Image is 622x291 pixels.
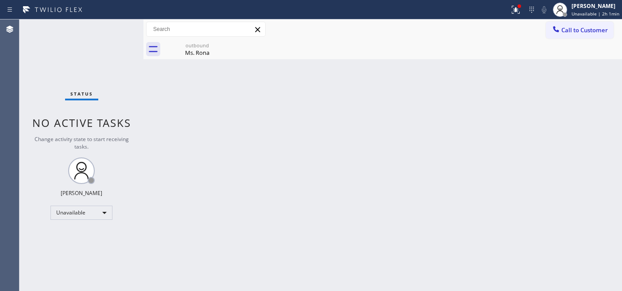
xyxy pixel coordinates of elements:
div: Ms. Rona [164,39,231,59]
div: [PERSON_NAME] [572,2,619,10]
button: Call to Customer [546,22,614,38]
span: No active tasks [32,115,131,130]
div: Ms. Rona [164,49,231,57]
div: [PERSON_NAME] [61,189,102,197]
span: Call to Customer [561,26,608,34]
div: Unavailable [50,206,112,220]
div: outbound [164,42,231,49]
span: Change activity state to start receiving tasks. [35,135,129,150]
input: Search [147,22,265,36]
span: Unavailable | 2h 1min [572,11,619,17]
button: Mute [538,4,550,16]
span: Status [70,91,93,97]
